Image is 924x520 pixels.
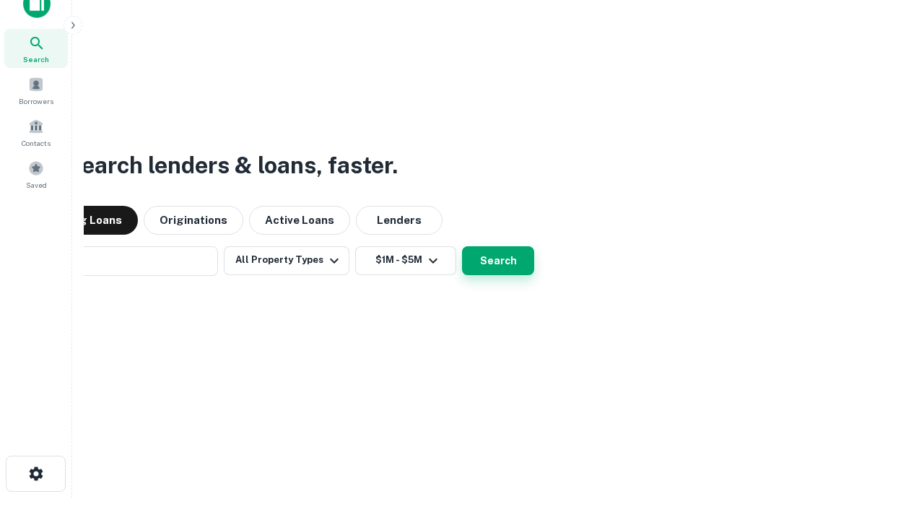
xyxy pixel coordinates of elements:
[356,206,443,235] button: Lenders
[4,29,68,68] a: Search
[26,179,47,191] span: Saved
[4,113,68,152] a: Contacts
[4,155,68,194] a: Saved
[66,148,398,183] h3: Search lenders & loans, faster.
[249,206,350,235] button: Active Loans
[224,246,349,275] button: All Property Types
[23,53,49,65] span: Search
[144,206,243,235] button: Originations
[4,71,68,110] a: Borrowers
[462,246,534,275] button: Search
[22,137,51,149] span: Contacts
[19,95,53,107] span: Borrowers
[852,404,924,474] iframe: Chat Widget
[355,246,456,275] button: $1M - $5M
